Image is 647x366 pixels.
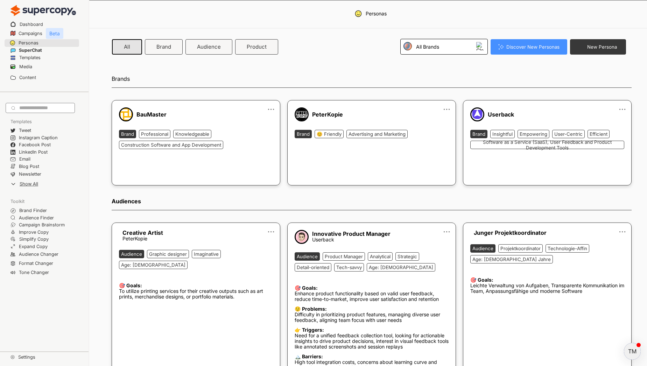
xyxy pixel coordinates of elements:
[546,244,589,253] button: Technologie-Affin
[175,131,209,137] b: Knowledgeable
[317,131,342,137] b: 😊 Friendly
[19,40,38,47] a: Personas
[145,39,183,55] button: Brand
[295,230,309,244] img: Close
[19,156,30,163] a: Email
[173,130,211,138] button: Knowledgeable
[112,196,632,210] h2: Audiences
[312,237,391,242] p: Userback
[570,39,626,55] button: New Persona
[369,265,433,270] b: Age: [DEMOGRAPHIC_DATA]
[46,28,63,39] p: Beta
[121,251,142,257] b: Audience
[346,130,408,138] button: Advertising and Marketing
[395,252,419,261] button: Strategic
[185,39,232,55] button: Audience
[295,252,320,261] button: Audience
[19,236,49,243] a: Simplify Copy
[478,277,493,283] b: Goals:
[470,244,495,253] button: Audience
[19,207,47,214] a: Brand Finder
[472,246,493,251] b: Audience
[19,54,41,61] h2: Templates
[19,134,58,141] a: Instagram Caption
[19,214,54,221] h2: Audience Finder
[472,131,485,137] b: Brand
[247,43,267,50] b: Product
[336,265,362,270] b: Tech-savvy
[349,131,406,137] b: Advertising and Marketing
[19,72,36,83] a: Content
[498,244,543,253] button: Projektkoordinator
[119,261,188,269] button: Age: [DEMOGRAPHIC_DATA]
[443,226,450,232] a: ...
[302,306,327,312] b: Problems:
[470,130,487,138] button: Brand
[470,255,553,263] button: Age: [DEMOGRAPHIC_DATA] Jahre
[403,42,412,50] img: Close
[295,107,309,121] img: Close
[20,179,38,189] a: Show All
[588,130,610,138] button: Efficient
[472,256,551,262] b: Age: [DEMOGRAPHIC_DATA] Jahre
[472,139,622,150] b: Software as a Service (SaaS), User Feedback and Product Development Tools
[19,229,49,236] a: Improve Copy
[398,254,417,259] b: Strategic
[19,127,31,134] a: Tweet
[590,131,607,137] b: Efficient
[370,254,391,259] b: Analytical
[19,251,58,258] a: Audience Changer
[315,130,344,138] button: 😊 Friendly
[295,306,449,312] div: 😟
[19,141,51,148] a: Facebook Post
[19,260,53,267] a: Format Changer
[119,141,223,149] button: Construction Software and App Development
[470,283,624,294] p: Leichte Verwaltung von Aufgaben, Transparente Kommunikation im Team, Anpassungsfähige und moderne...
[19,269,49,276] h2: Tone Changer
[492,131,513,137] b: Insightful
[197,43,221,50] b: Audience
[624,343,641,360] div: atlas-message-author-avatar
[121,262,185,268] b: Age: [DEMOGRAPHIC_DATA]
[297,131,310,137] b: Brand
[302,285,318,291] b: Goals:
[295,333,449,350] p: Need for a unified feedback collection tool, looking for actionable insights to drive product dec...
[19,30,42,37] h2: Campaigns
[19,62,32,72] a: Media
[119,283,273,288] div: 🎯
[10,355,15,359] img: Close
[470,277,624,283] div: 🎯
[126,282,142,288] b: Goals:
[312,111,343,118] b: PeterKopie
[136,111,167,118] b: BauMaster
[149,251,187,257] b: Graphic designer
[112,39,142,55] button: All
[490,130,515,138] button: Insightful
[19,171,41,178] a: Newsletter
[295,354,449,359] div: 🏔️
[367,263,435,272] button: Age: [DEMOGRAPHIC_DATA]
[119,130,136,138] button: Brand
[325,254,363,259] b: Product Manager
[312,230,391,237] b: Innovative Product Manager
[19,221,65,228] a: Campaign Brainstorm
[368,252,393,261] button: Analytical
[124,43,130,50] b: All
[470,107,484,121] img: Close
[366,11,387,19] div: Personas
[119,250,144,258] button: Audience
[19,243,48,250] a: Expand Copy
[19,149,48,156] a: LinkedIn Post
[235,39,278,55] button: Product
[520,131,547,137] b: Empowering
[267,104,275,110] a: ...
[302,353,323,359] b: Barriers:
